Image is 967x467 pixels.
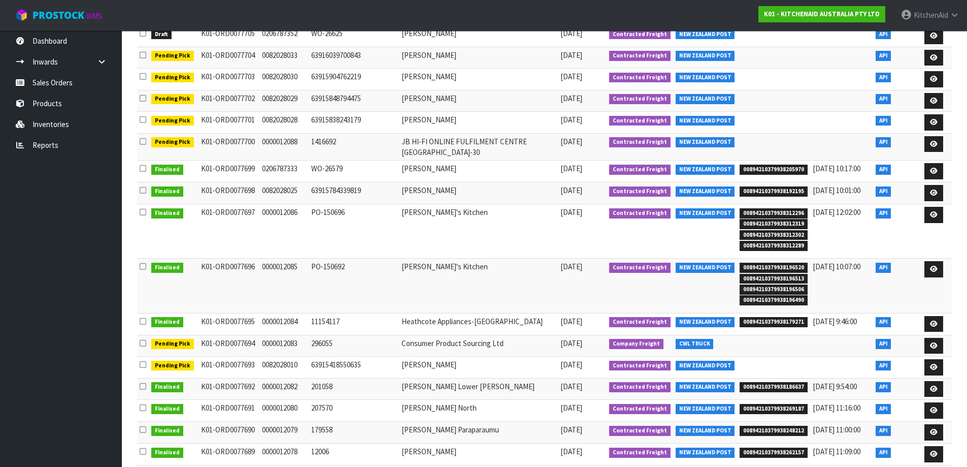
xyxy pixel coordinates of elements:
[609,116,671,126] span: Contracted Freight
[309,422,399,444] td: 179558
[676,382,735,392] span: NEW ZEALAND POST
[198,444,259,465] td: K01-ORD0077689
[609,137,671,147] span: Contracted Freight
[259,47,309,69] td: 0082028033
[560,360,582,369] span: [DATE]
[609,317,671,327] span: Contracted Freight
[399,69,558,90] td: [PERSON_NAME]
[560,403,582,413] span: [DATE]
[740,448,808,458] span: 00894210379938262157
[876,404,891,414] span: API
[560,382,582,391] span: [DATE]
[609,382,671,392] span: Contracted Freight
[151,339,194,349] span: Pending Pick
[560,50,582,60] span: [DATE]
[813,317,857,326] span: [DATE] 9:46:00
[309,182,399,204] td: 63915784339819
[676,73,735,83] span: NEW ZEALAND POST
[198,313,259,335] td: K01-ORD0077695
[876,339,891,349] span: API
[609,263,671,273] span: Contracted Freight
[399,357,558,379] td: [PERSON_NAME]
[764,10,880,18] strong: K01 - KITCHENAID AUSTRALIA PTY LTD
[259,69,309,90] td: 0082028030
[309,47,399,69] td: 63916039700843
[259,444,309,465] td: 0000012078
[309,133,399,161] td: 1416692
[676,317,735,327] span: NEW ZEALAND POST
[198,378,259,400] td: K01-ORD0077692
[309,400,399,422] td: 207570
[609,51,671,61] span: Contracted Freight
[560,72,582,81] span: [DATE]
[609,94,671,104] span: Contracted Freight
[740,426,808,436] span: 00894210379938248212
[309,161,399,182] td: WO-26579
[676,448,735,458] span: NEW ZEALAND POST
[309,378,399,400] td: 201058
[876,361,891,371] span: API
[151,317,183,327] span: Finalised
[609,29,671,40] span: Contracted Freight
[259,357,309,379] td: 0082028010
[740,317,808,327] span: 00894210379938179271
[676,94,735,104] span: NEW ZEALAND POST
[198,25,259,47] td: K01-ORD0077705
[740,295,808,305] span: 00894210379938196490
[259,133,309,161] td: 0000012088
[609,73,671,83] span: Contracted Freight
[609,208,671,219] span: Contracted Freight
[259,161,309,182] td: 0206787333
[876,208,891,219] span: API
[676,361,735,371] span: NEW ZEALAND POST
[560,425,582,434] span: [DATE]
[86,11,102,21] small: WMS
[198,133,259,161] td: K01-ORD0077700
[876,426,891,436] span: API
[740,263,808,273] span: 00894210379938196520
[609,165,671,175] span: Contracted Freight
[309,69,399,90] td: 63915904762219
[198,47,259,69] td: K01-ORD0077704
[399,112,558,134] td: [PERSON_NAME]
[813,164,860,173] span: [DATE] 10:17:00
[151,51,194,61] span: Pending Pick
[876,186,891,197] span: API
[676,29,735,40] span: NEW ZEALAND POST
[740,241,808,251] span: 00894210379938312289
[740,285,808,295] span: 00894210379938196506
[609,404,671,414] span: Contracted Freight
[560,338,582,348] span: [DATE]
[609,448,671,458] span: Contracted Freight
[740,186,808,197] span: 00894210379938192195
[560,28,582,38] span: [DATE]
[813,447,860,456] span: [DATE] 11:09:00
[399,133,558,161] td: JB HI-FI ONLINE FULFILMENT CENTRE [GEOGRAPHIC_DATA]-30
[399,25,558,47] td: [PERSON_NAME]
[876,73,891,83] span: API
[609,426,671,436] span: Contracted Freight
[151,94,194,104] span: Pending Pick
[560,137,582,146] span: [DATE]
[198,422,259,444] td: K01-ORD0077690
[676,116,735,126] span: NEW ZEALAND POST
[813,262,860,271] span: [DATE] 10:07:00
[876,263,891,273] span: API
[560,207,582,217] span: [DATE]
[560,447,582,456] span: [DATE]
[198,259,259,313] td: K01-ORD0077696
[259,400,309,422] td: 0000012080
[151,29,172,40] span: Draft
[676,137,735,147] span: NEW ZEALAND POST
[399,259,558,313] td: [PERSON_NAME]'s Kitchen
[198,335,259,357] td: K01-ORD0077694
[876,137,891,147] span: API
[151,165,183,175] span: Finalised
[813,403,860,413] span: [DATE] 11:16:00
[740,165,808,175] span: 00894210379938205970
[259,422,309,444] td: 0000012079
[560,262,582,271] span: [DATE]
[560,115,582,124] span: [DATE]
[399,400,558,422] td: [PERSON_NAME] North
[740,382,808,392] span: 00894210379938186637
